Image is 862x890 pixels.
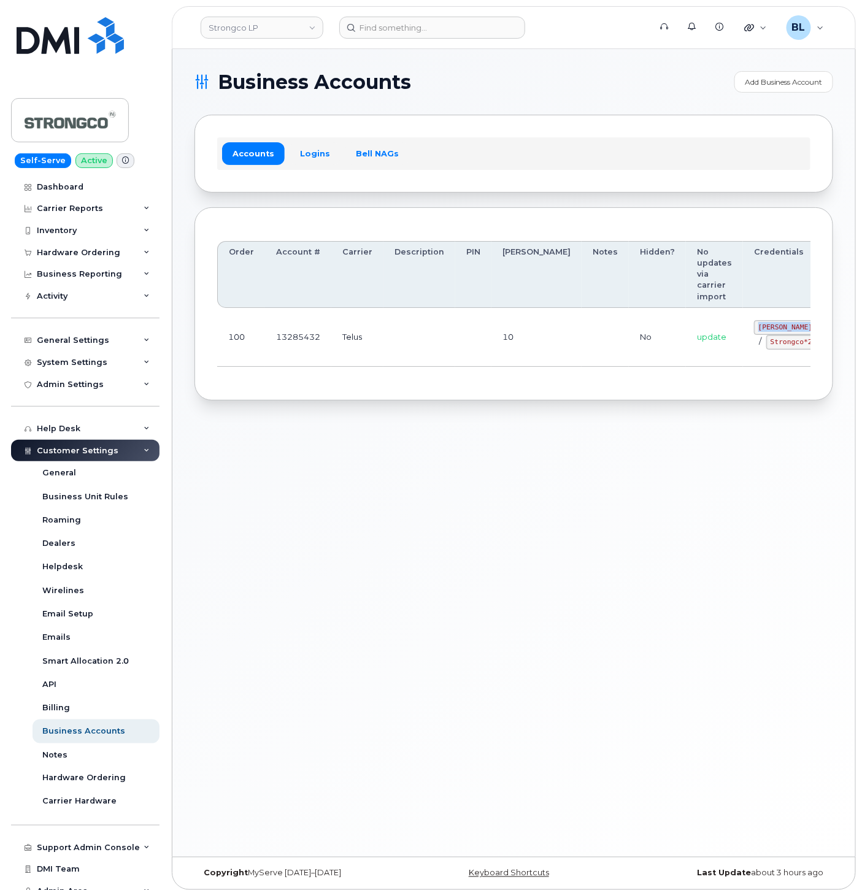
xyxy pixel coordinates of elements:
th: Description [383,241,455,308]
td: 100 [217,308,265,367]
a: Keyboard Shortcuts [469,869,549,878]
th: [PERSON_NAME] [491,241,582,308]
td: No [629,308,686,367]
th: Notes [582,241,629,308]
span: Business Accounts [218,73,411,91]
a: Bell NAGs [345,142,409,164]
a: Add Business Account [734,71,833,93]
th: No updates via carrier import [686,241,743,308]
strong: Last Update [697,869,751,878]
a: Logins [290,142,341,164]
th: Order [217,241,265,308]
td: 13285432 [265,308,331,367]
th: Account # [265,241,331,308]
td: 10 [491,308,582,367]
span: update [697,332,726,342]
th: PIN [455,241,491,308]
th: Carrier [331,241,383,308]
strong: Copyright [204,869,248,878]
span: / [759,336,761,346]
div: about 3 hours ago [620,869,833,878]
code: Strongco*20 [766,335,821,350]
div: MyServe [DATE]–[DATE] [194,869,407,878]
th: Hidden? [629,241,686,308]
td: Telus [331,308,383,367]
a: Accounts [222,142,285,164]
